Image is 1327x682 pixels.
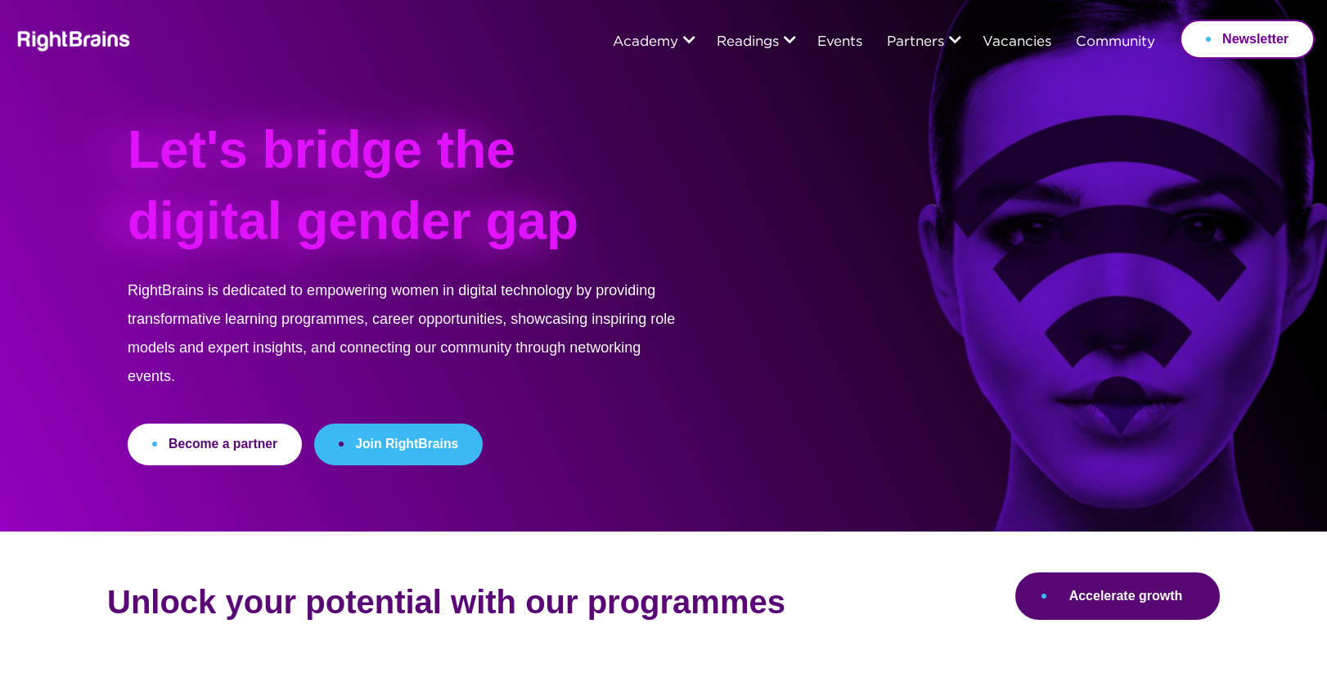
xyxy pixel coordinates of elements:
[1015,572,1220,620] a: Accelerate growth
[12,28,131,52] img: Rightbrains
[107,584,785,620] h2: Unlock your potential with our programmes
[613,35,678,50] a: Academy
[817,35,862,50] a: Events
[128,424,302,465] a: Become a partner
[1076,35,1155,50] a: Community
[128,276,677,424] p: RightBrains is dedicated to empowering women in digital technology by providing transformative le...
[717,35,779,50] a: Readings
[887,35,944,50] a: Partners
[1180,20,1315,59] a: Newsletter
[128,114,618,276] h1: Let's bridge the digital gender gap
[314,424,483,465] a: Join RightBrains
[983,35,1051,50] a: Vacancies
